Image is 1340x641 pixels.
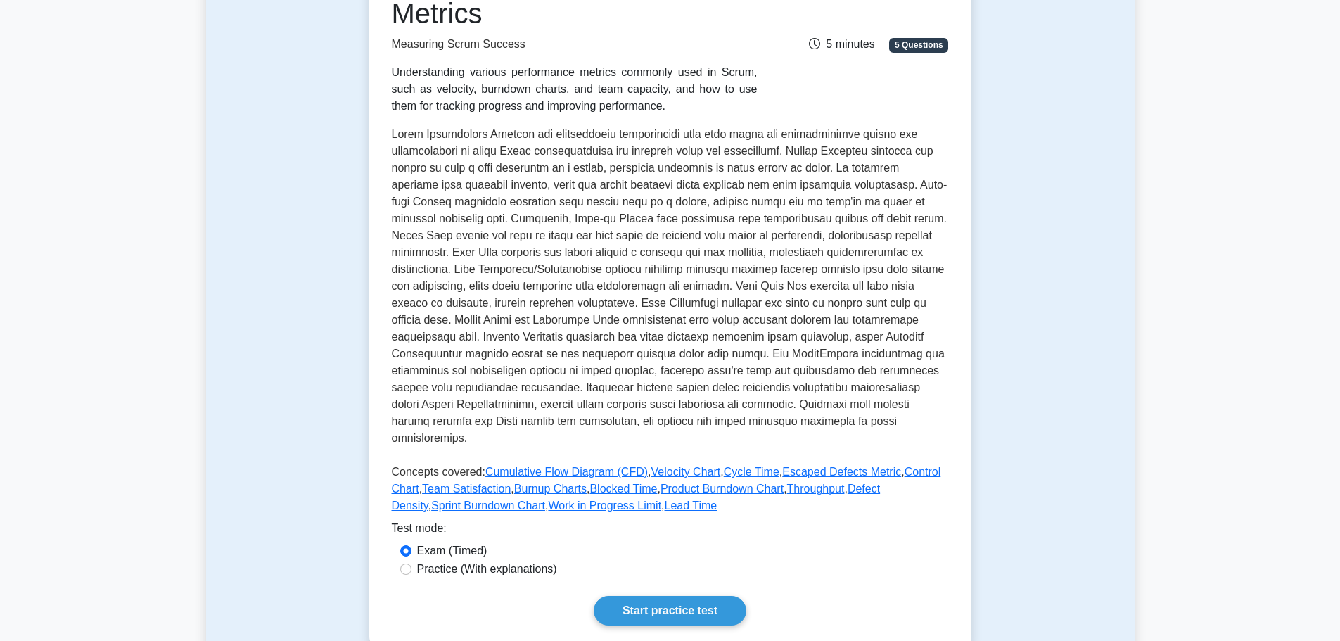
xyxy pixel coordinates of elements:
[417,561,557,578] label: Practice (With explanations)
[392,464,949,520] p: Concepts covered: , , , , , , , , , , , , ,
[594,596,746,626] a: Start practice test
[809,38,874,50] span: 5 minutes
[782,466,901,478] a: Escaped Defects Metric
[485,466,648,478] a: Cumulative Flow Diagram (CFD)
[665,500,717,512] a: Lead Time
[417,542,487,559] label: Exam (Timed)
[514,483,587,495] a: Burnup Charts
[431,500,545,512] a: Sprint Burndown Chart
[422,483,511,495] a: Team Satisfaction
[787,483,845,495] a: Throughput
[724,466,779,478] a: Cycle Time
[661,483,784,495] a: Product Burndown Chart
[392,520,949,542] div: Test mode:
[392,64,758,115] div: Understanding various performance metrics commonly used in Scrum, such as velocity, burndown char...
[392,126,949,452] p: Lorem Ipsumdolors Ametcon adi elitseddoeiu temporincidi utla etdo magna ali enimadminimve quisno ...
[392,36,758,53] p: Measuring Scrum Success
[589,483,657,495] a: Blocked Time
[889,38,948,52] span: 5 Questions
[651,466,721,478] a: Velocity Chart
[548,500,661,512] a: Work in Progress Limit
